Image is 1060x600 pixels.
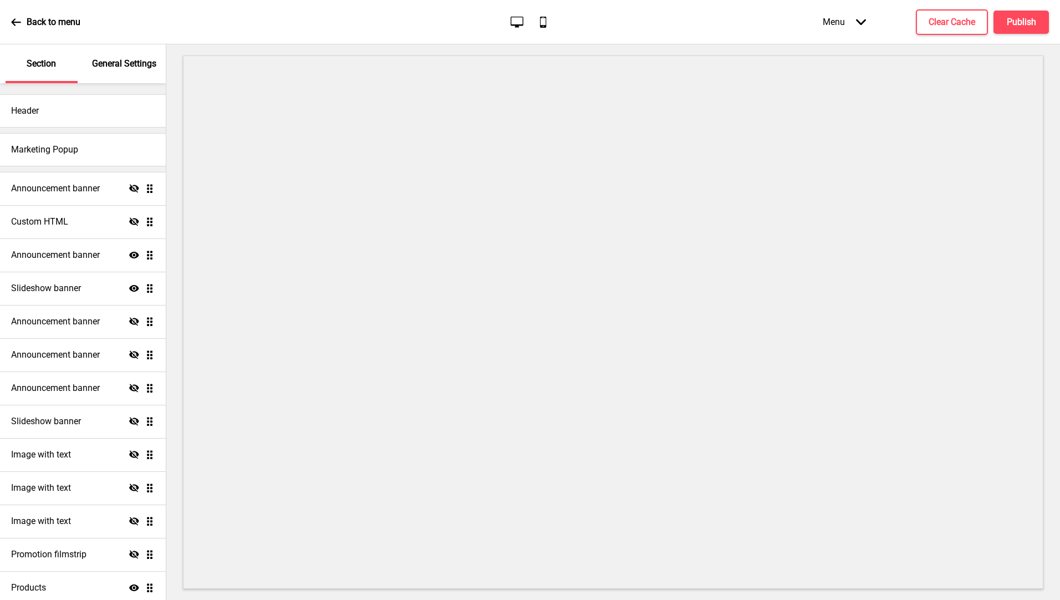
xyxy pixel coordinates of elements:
h4: Clear Cache [929,16,975,28]
h4: Slideshow banner [11,282,81,294]
p: General Settings [92,58,156,70]
h4: Image with text [11,482,71,494]
h4: Products [11,582,46,594]
h4: Image with text [11,449,71,461]
h4: Header [11,105,39,117]
button: Clear Cache [916,9,988,35]
h4: Announcement banner [11,349,100,361]
h4: Announcement banner [11,182,100,195]
h4: Promotion filmstrip [11,548,86,561]
h4: Announcement banner [11,316,100,328]
h4: Slideshow banner [11,415,81,428]
a: Back to menu [11,7,80,37]
div: Menu [812,6,877,38]
h4: Announcement banner [11,249,100,261]
p: Section [27,58,56,70]
h4: Publish [1007,16,1036,28]
h4: Image with text [11,515,71,527]
p: Back to menu [27,16,80,28]
h4: Custom HTML [11,216,68,228]
h4: Announcement banner [11,382,100,394]
button: Publish [993,11,1049,34]
h4: Marketing Popup [11,144,78,156]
